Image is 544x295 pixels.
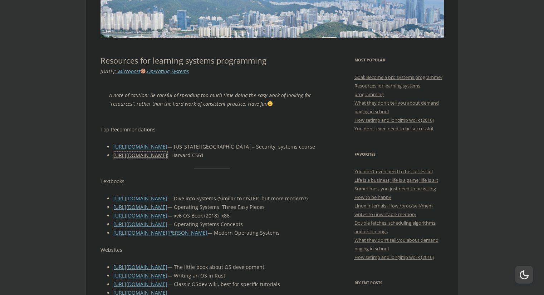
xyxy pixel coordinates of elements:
[354,237,438,252] a: What they don’t tell you about demand paging in school
[354,185,436,192] a: Sometimes, you just need to be willing
[354,125,433,132] a: You don't even need to be successful
[354,279,444,287] h3: Recent Posts
[113,204,167,210] a: [URL][DOMAIN_NAME]
[101,68,189,75] i: : ,
[113,211,324,220] li: — xv6 OS Book (2018), x86
[113,195,167,202] a: [URL][DOMAIN_NAME]
[101,56,324,65] h1: Resources for learning systems programming
[354,150,444,159] h3: Favorites
[354,168,433,175] a: You don’t even need to be successful
[113,229,324,237] li: — Modern Operating Systems
[113,280,324,289] li: — Classic OSdev wiki, best for specific tutorials
[141,69,146,74] img: 🍪
[113,221,167,227] a: [URL][DOMAIN_NAME]
[101,68,114,75] time: [DATE]
[268,101,273,106] img: 🙂
[113,203,324,211] li: — Operating Systems: Three Easy Pieces
[109,91,315,108] p: A note of caution: Be careful of spending too much time doing the easy work of looking for “resou...
[354,202,433,217] a: Linux Internals: How /proc/self/mem writes to unwritable memory
[147,68,188,75] a: Operating Systems
[101,125,324,134] p: Top Recommendations
[113,229,207,236] a: [URL][DOMAIN_NAME][PERSON_NAME]
[354,74,442,80] a: Goal: Become a pro systems programmer
[113,220,324,229] li: — Operating Systems Concepts
[354,194,391,200] a: How to be happy
[113,263,324,271] li: — The little book about OS development
[354,117,434,123] a: How setjmp and longjmp work (2016)
[354,100,439,115] a: What they don't tell you about demand paging in school
[113,151,324,160] li: – Harvard CS61
[113,143,167,150] a: [URL][DOMAIN_NAME]
[113,194,324,203] li: — Dive into Systems (Similar to OSTEP, but more modern?)
[113,264,167,270] a: [URL][DOMAIN_NAME]
[354,82,420,97] a: Resources for learning systems programming
[354,254,434,260] a: How setjmp and longjmp work (2016)
[113,212,167,219] a: [URL][DOMAIN_NAME]
[354,220,436,235] a: Double fetches, scheduling algorithms, and onion rings
[113,142,324,151] li: — [US_STATE][GEOGRAPHIC_DATA] – Security, systems course
[113,152,167,159] a: [URL][DOMAIN_NAME]
[116,68,146,75] a: _Micropost
[354,177,438,183] a: Life is a business; life is a game; life is art
[113,281,167,287] a: [URL][DOMAIN_NAME]
[113,272,167,279] a: [URL][DOMAIN_NAME]
[113,271,324,280] li: — Writing an OS in Rust
[354,56,444,64] h3: Most Popular
[101,177,324,186] p: Textbooks
[101,246,324,254] p: Websites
